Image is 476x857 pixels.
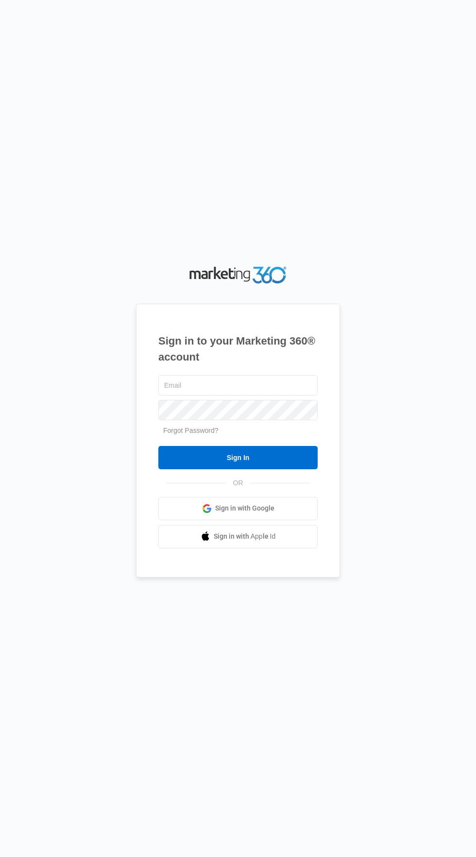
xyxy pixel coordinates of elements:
span: Sign in with Google [215,503,274,513]
h1: Sign in to your Marketing 360® account [158,333,318,365]
a: Forgot Password? [163,427,219,434]
span: OR [226,478,250,488]
a: Sign in with Apple Id [158,525,318,548]
span: Sign in with Apple Id [214,531,276,542]
a: Sign in with Google [158,497,318,520]
input: Sign In [158,446,318,469]
input: Email [158,375,318,396]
